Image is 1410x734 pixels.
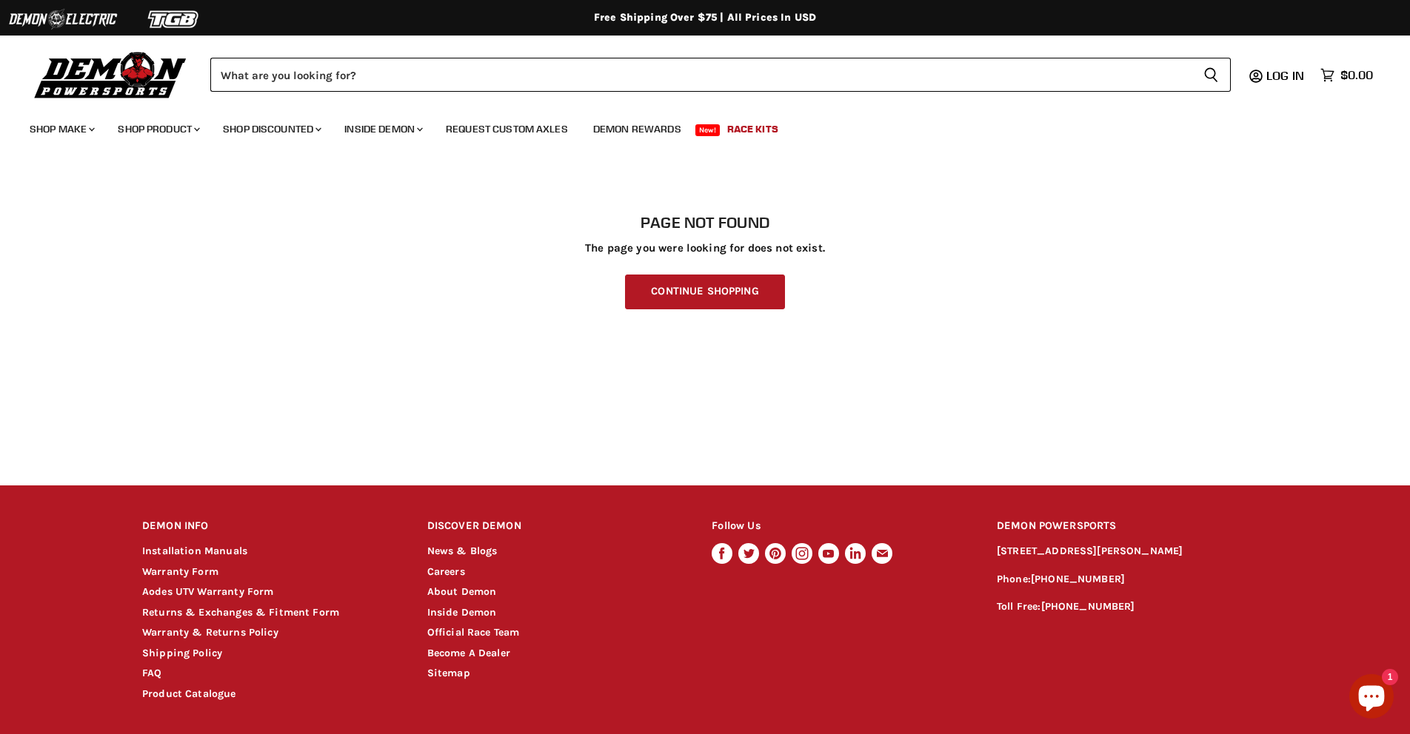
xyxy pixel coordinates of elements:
img: Demon Powersports [30,48,192,101]
a: Careers [427,565,465,578]
input: Search [210,58,1192,92]
a: Official Race Team [427,626,520,639]
p: Toll Free: [997,599,1268,616]
h2: DISCOVER DEMON [427,509,684,544]
a: Inside Demon [427,606,497,619]
a: Shop Discounted [212,114,330,144]
p: Phone: [997,571,1268,588]
a: Installation Manuals [142,545,247,557]
a: [PHONE_NUMBER] [1031,573,1125,585]
a: Returns & Exchanges & Fitment Form [142,606,339,619]
a: Warranty & Returns Policy [142,626,278,639]
img: Demon Electric Logo 2 [7,5,118,33]
h2: DEMON POWERSPORTS [997,509,1268,544]
a: Inside Demon [333,114,432,144]
form: Product [210,58,1231,92]
img: TGB Logo 2 [118,5,230,33]
a: Aodes UTV Warranty Form [142,585,273,598]
p: [STREET_ADDRESS][PERSON_NAME] [997,543,1268,560]
a: Shipping Policy [142,647,222,659]
ul: Main menu [19,108,1369,144]
a: Product Catalogue [142,687,236,700]
a: Log in [1260,69,1313,82]
p: The page you were looking for does not exist. [142,242,1268,255]
a: Warranty Form [142,565,218,578]
a: Shop Make [19,114,104,144]
a: About Demon [427,585,497,598]
span: Log in [1266,68,1304,83]
a: FAQ [142,667,161,679]
a: [PHONE_NUMBER] [1041,600,1135,613]
span: New! [695,124,721,136]
a: Become A Dealer [427,647,510,659]
button: Search [1192,58,1231,92]
a: Race Kits [716,114,789,144]
h2: DEMON INFO [142,509,399,544]
a: Sitemap [427,667,470,679]
a: Demon Rewards [582,114,692,144]
inbox-online-store-chat: Shopify online store chat [1345,674,1398,722]
a: Request Custom Axles [435,114,579,144]
span: $0.00 [1340,68,1373,82]
h1: Page not found [142,214,1268,232]
a: Continue Shopping [625,275,784,309]
h2: Follow Us [712,509,969,544]
a: Shop Product [107,114,209,144]
div: Free Shipping Over $75 | All Prices In USD [113,11,1297,24]
a: News & Blogs [427,545,498,557]
a: $0.00 [1313,64,1380,86]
